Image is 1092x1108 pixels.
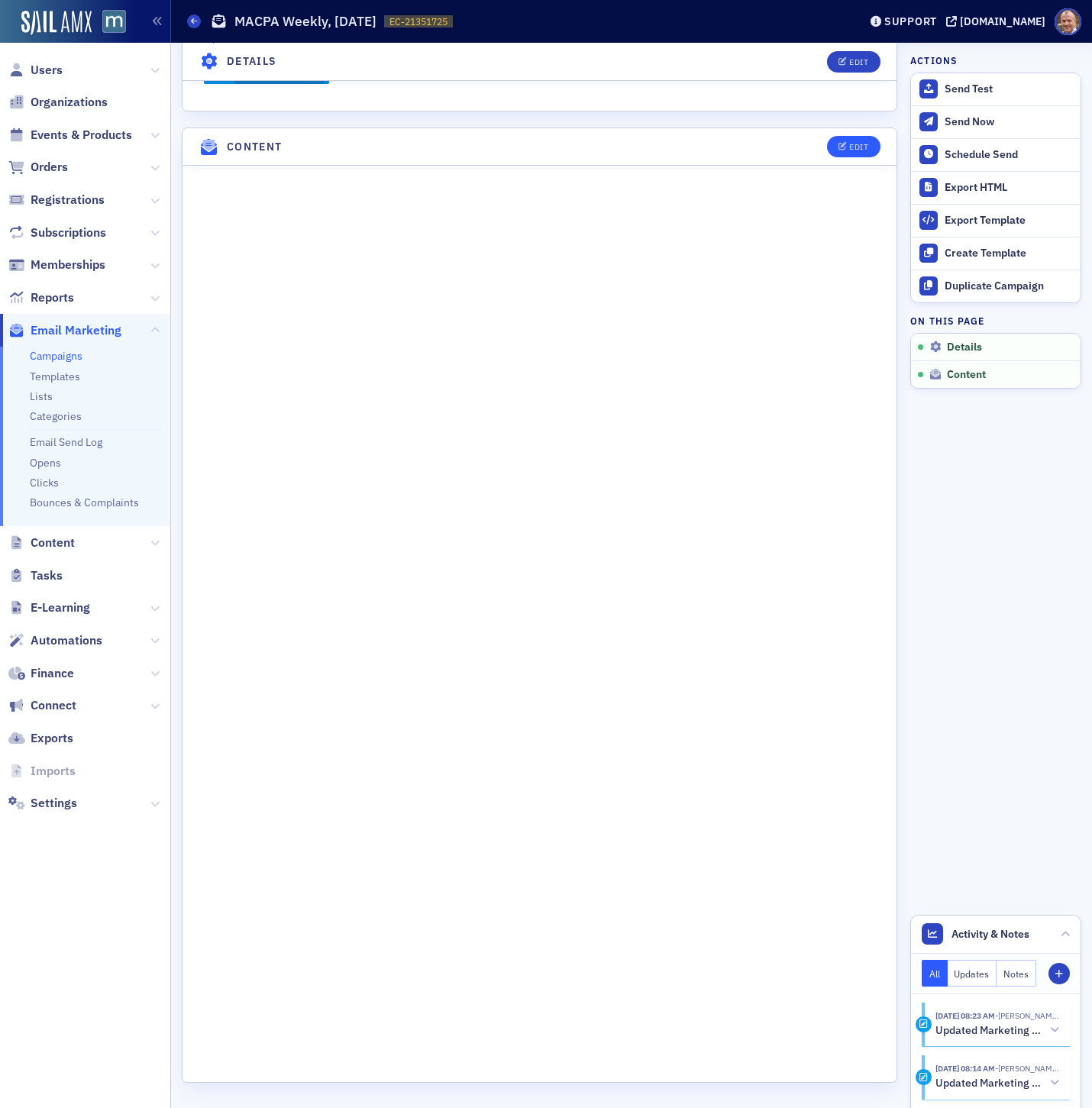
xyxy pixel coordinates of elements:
[884,15,937,28] div: Support
[31,535,75,551] span: Content
[31,159,68,176] span: Orders
[951,926,1029,942] span: Activity & Notes
[997,960,1036,987] button: Notes
[234,12,376,31] h1: MACPA Weekly, [DATE]
[102,10,126,34] img: SailAMX
[227,53,277,69] h4: Details
[30,370,80,383] a: Templates
[8,192,105,208] a: Registrations
[31,697,76,714] span: Connect
[31,730,73,747] span: Exports
[995,1010,1059,1021] span: Bill Sheridan
[31,94,108,111] span: Organizations
[8,795,77,812] a: Settings
[8,665,74,682] a: Finance
[8,730,73,747] a: Exports
[935,1022,1059,1039] button: Updated Marketing platform email campaign: MACPA Weekly, [DATE]
[849,57,868,66] div: Edit
[31,192,105,208] span: Registrations
[935,1010,995,1021] time: 10/3/2025 08:23 AM
[8,763,76,780] a: Imports
[31,225,106,241] span: Subscriptions
[31,665,74,682] span: Finance
[8,257,105,273] a: Memberships
[21,11,92,35] img: SailAMX
[31,62,63,79] span: Users
[911,204,1081,237] a: Export Template
[935,1077,1045,1090] h5: Updated Marketing platform email campaign: MACPA Weekly, [DATE]
[827,50,880,72] button: Edit
[945,181,1073,195] div: Export HTML
[948,960,997,987] button: Updates
[945,115,1073,129] div: Send Now
[31,795,77,812] span: Settings
[849,143,868,151] div: Edit
[31,289,74,306] span: Reports
[916,1069,932,1085] div: Activity
[30,476,59,489] a: Clicks
[911,270,1081,302] button: Duplicate Campaign
[1055,8,1081,35] span: Profile
[8,127,132,144] a: Events & Products
[947,368,986,382] span: Content
[945,214,1073,228] div: Export Template
[911,73,1081,105] button: Send Test
[30,456,61,470] a: Opens
[916,1016,932,1032] div: Activity
[8,62,63,79] a: Users
[910,314,1081,328] h4: On this page
[945,279,1073,293] div: Duplicate Campaign
[30,349,82,363] a: Campaigns
[30,389,53,403] a: Lists
[8,94,108,111] a: Organizations
[911,105,1081,138] button: Send Now
[8,567,63,584] a: Tasks
[31,127,132,144] span: Events & Products
[911,138,1081,171] button: Schedule Send
[92,10,126,36] a: View Homepage
[30,435,102,449] a: Email Send Log
[8,599,90,616] a: E-Learning
[946,16,1051,27] button: [DOMAIN_NAME]
[30,409,82,423] a: Categories
[31,599,90,616] span: E-Learning
[945,148,1073,162] div: Schedule Send
[31,257,105,273] span: Memberships
[935,1024,1045,1038] h5: Updated Marketing platform email campaign: MACPA Weekly, [DATE]
[31,632,102,649] span: Automations
[31,322,121,339] span: Email Marketing
[911,171,1081,204] a: Export HTML
[31,763,76,780] span: Imports
[31,567,63,584] span: Tasks
[945,82,1073,96] div: Send Test
[227,139,283,155] h4: Content
[8,289,74,306] a: Reports
[947,341,982,354] span: Details
[910,53,958,67] h4: Actions
[995,1063,1059,1074] span: Bill Sheridan
[389,15,447,28] span: EC-21351725
[935,1063,995,1074] time: 10/3/2025 08:14 AM
[935,1075,1059,1091] button: Updated Marketing platform email campaign: MACPA Weekly, [DATE]
[8,159,68,176] a: Orders
[945,247,1073,260] div: Create Template
[911,237,1081,270] a: Create Template
[8,632,102,649] a: Automations
[30,496,139,509] a: Bounces & Complaints
[960,15,1045,28] div: [DOMAIN_NAME]
[8,225,106,241] a: Subscriptions
[827,136,880,157] button: Edit
[922,960,948,987] button: All
[8,535,75,551] a: Content
[8,697,76,714] a: Connect
[8,322,121,339] a: Email Marketing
